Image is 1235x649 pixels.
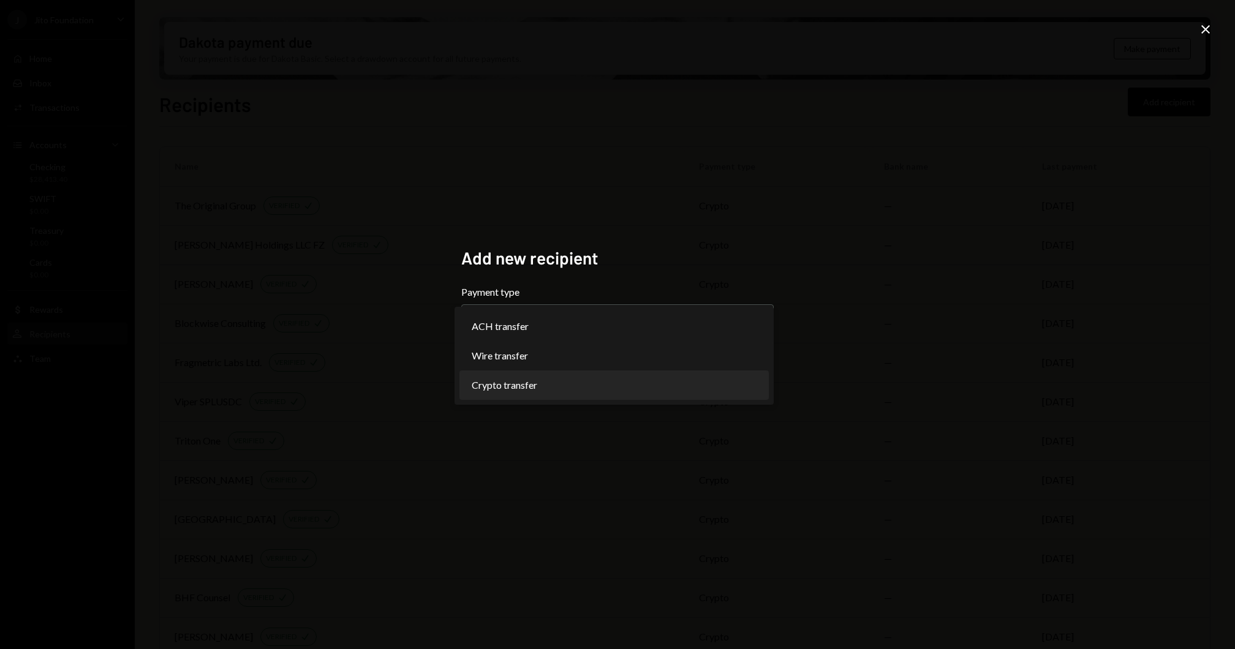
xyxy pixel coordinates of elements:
span: Wire transfer [472,348,528,363]
span: ACH transfer [472,319,529,334]
h2: Add new recipient [461,246,774,270]
span: Crypto transfer [472,378,537,392]
label: Payment type [461,285,774,299]
button: Payment type [461,304,774,339]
